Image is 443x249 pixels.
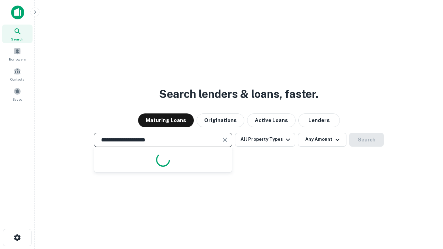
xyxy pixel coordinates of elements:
[12,96,22,102] span: Saved
[2,25,33,43] a: Search
[159,86,318,102] h3: Search lenders & loans, faster.
[2,65,33,83] a: Contacts
[9,56,26,62] span: Borrowers
[2,45,33,63] a: Borrowers
[298,133,346,147] button: Any Amount
[2,85,33,103] a: Saved
[247,113,296,127] button: Active Loans
[197,113,244,127] button: Originations
[11,6,24,19] img: capitalize-icon.png
[10,76,24,82] span: Contacts
[11,36,24,42] span: Search
[298,113,340,127] button: Lenders
[408,194,443,227] iframe: Chat Widget
[235,133,295,147] button: All Property Types
[220,135,230,145] button: Clear
[138,113,194,127] button: Maturing Loans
